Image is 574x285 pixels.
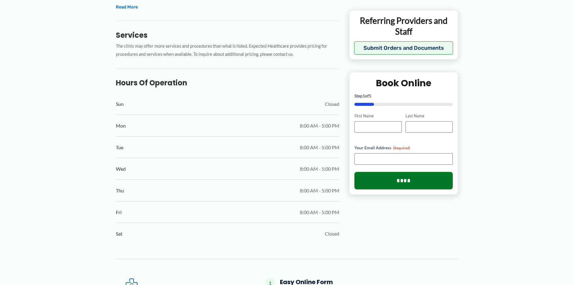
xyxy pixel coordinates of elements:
[116,164,126,173] span: Wed
[116,78,339,87] h3: Hours of Operation
[116,229,122,238] span: Sat
[300,208,339,217] span: 8:00 AM - 5:00 PM
[116,121,126,130] span: Mon
[393,145,410,150] span: (Required)
[300,121,339,130] span: 8:00 AM - 5:00 PM
[116,208,122,217] span: Fri
[325,229,339,238] span: Closed
[116,42,339,59] p: The clinic may offer more services and procedures than what is listed. Expected Healthcare provid...
[405,113,453,119] label: Last Name
[354,144,453,150] label: Your Email Address
[116,100,124,109] span: Sun
[363,93,365,98] span: 1
[300,186,339,195] span: 8:00 AM - 5:00 PM
[354,41,453,55] button: Submit Orders and Documents
[354,113,402,119] label: First Name
[116,30,339,40] h3: Services
[300,164,339,173] span: 8:00 AM - 5:00 PM
[354,94,453,98] p: Step of
[116,143,123,152] span: Tue
[116,4,138,11] button: Read More
[369,93,371,98] span: 5
[354,77,453,89] h2: Book Online
[300,143,339,152] span: 8:00 AM - 5:00 PM
[325,100,339,109] span: Closed
[116,186,124,195] span: Thu
[354,15,453,37] p: Referring Providers and Staff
